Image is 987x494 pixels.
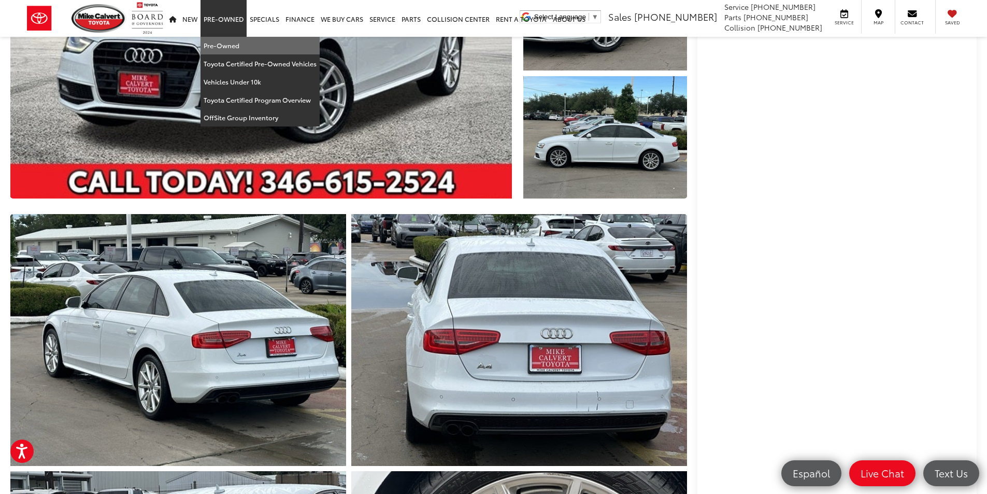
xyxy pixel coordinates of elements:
a: Text Us [923,460,979,486]
span: [PHONE_NUMBER] [634,10,717,23]
a: Expand Photo 5 [351,214,687,466]
a: Expand Photo 4 [10,214,346,466]
span: Service [724,2,749,12]
a: Vehicles Under 10k [201,73,320,91]
span: [PHONE_NUMBER] [743,12,808,22]
span: Service [833,19,856,26]
span: [PHONE_NUMBER] [757,22,822,33]
img: 2016 Audi A4 2.0T Premium Plus FrontTrak [348,212,690,469]
span: Collision [724,22,755,33]
img: 2016 Audi A4 2.0T Premium Plus FrontTrak [7,212,350,469]
span: Saved [941,19,964,26]
a: Expand Photo 3 [523,76,687,199]
a: Pre-Owned [201,37,320,55]
span: ​ [589,13,589,21]
img: Mike Calvert Toyota [71,4,126,33]
span: Map [867,19,890,26]
span: ▼ [592,13,598,21]
span: Text Us [929,467,973,479]
span: Sales [608,10,632,23]
span: [PHONE_NUMBER] [751,2,816,12]
a: Toyota Certified Pre-Owned Vehicles [201,55,320,73]
a: Español [781,460,841,486]
span: Live Chat [855,467,909,479]
span: Español [788,467,835,479]
a: OffSite Group Inventory [201,109,320,126]
a: Toyota Certified Program Overview [201,91,320,109]
span: Parts [724,12,741,22]
span: Contact [900,19,924,26]
a: Live Chat [849,460,916,486]
img: 2016 Audi A4 2.0T Premium Plus FrontTrak [521,75,688,200]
